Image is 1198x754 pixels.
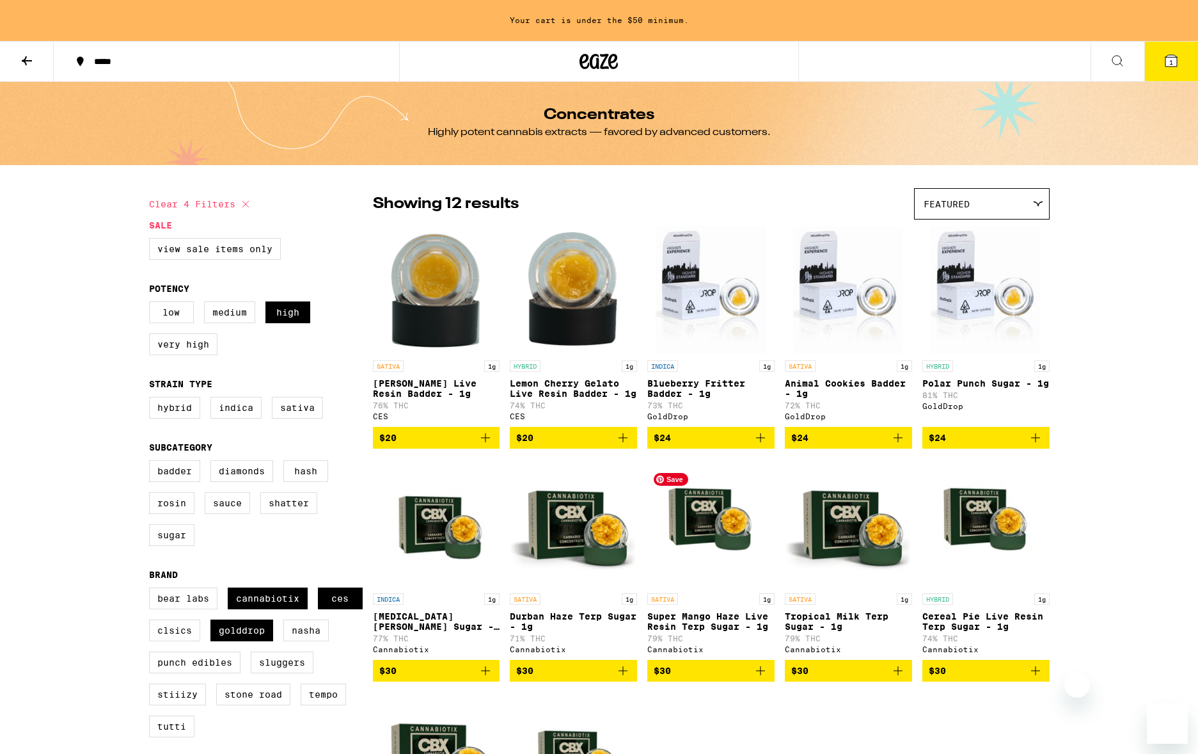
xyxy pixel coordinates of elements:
span: $30 [379,666,397,676]
div: GoldDrop [785,412,912,421]
div: GoldDrop [647,412,775,421]
div: Cannabiotix [647,645,775,654]
label: Sauce [205,492,250,514]
label: High [265,301,310,323]
p: [MEDICAL_DATA] [PERSON_NAME] Sugar - 1g [373,611,500,632]
label: Shatter [260,492,317,514]
p: 1g [622,593,637,605]
img: GoldDrop - Polar Punch Sugar - 1g [931,226,1041,354]
legend: Potency [149,284,189,294]
span: 1 [1169,58,1173,66]
a: Open page for Cereal Pie Live Resin Terp Sugar - 1g from Cannabiotix [922,459,1050,660]
p: 1g [1034,360,1050,372]
label: Cannabiotix [228,588,308,609]
img: CES - Lemon Cherry Gelato Live Resin Badder - 1g [510,226,637,354]
label: Tempo [301,684,346,705]
label: Hybrid [149,397,200,419]
p: 71% THC [510,634,637,643]
p: 1g [897,360,912,372]
label: Badder [149,460,200,482]
button: Add to bag [922,427,1050,449]
legend: Strain Type [149,379,212,389]
p: Lemon Cherry Gelato Live Resin Badder - 1g [510,378,637,399]
img: GoldDrop - Animal Cookies Badder - 1g [793,226,903,354]
label: Sugar [149,524,194,546]
label: STIIIZY [149,684,206,705]
p: 1g [484,593,500,605]
p: HYBRID [510,360,540,372]
span: $30 [791,666,808,676]
label: CLSICS [149,620,200,641]
p: SATIVA [647,593,678,605]
p: Durban Haze Terp Sugar - 1g [510,611,637,632]
p: 79% THC [785,634,912,643]
img: Cannabiotix - Cereal Pie Live Resin Terp Sugar - 1g [922,459,1050,587]
img: Cannabiotix - Super Mango Haze Live Resin Terp Sugar - 1g [647,459,775,587]
p: INDICA [647,360,678,372]
button: Add to bag [373,660,500,682]
a: Open page for Super Mango Haze Live Resin Terp Sugar - 1g from Cannabiotix [647,459,775,660]
p: SATIVA [785,593,816,605]
div: GoldDrop [922,402,1050,410]
p: HYBRID [922,360,953,372]
label: GoldDrop [210,620,273,641]
label: Punch Edibles [149,652,240,673]
div: Cannabiotix [510,645,637,654]
a: Open page for Larry Bird Live Resin Badder - 1g from CES [373,226,500,427]
label: Sluggers [251,652,313,673]
button: Add to bag [785,660,912,682]
a: Open page for Blueberry Fritter Badder - 1g from GoldDrop [647,226,775,427]
button: Add to bag [647,427,775,449]
label: Bear Labs [149,588,217,609]
iframe: Close message [1064,672,1090,698]
p: 1g [1034,593,1050,605]
p: Cereal Pie Live Resin Terp Sugar - 1g [922,611,1050,632]
p: SATIVA [785,360,816,372]
img: Cannabiotix - Durban Haze Terp Sugar - 1g [510,459,637,587]
label: Diamonds [210,460,273,482]
p: 79% THC [647,634,775,643]
p: Blueberry Fritter Badder - 1g [647,378,775,399]
legend: Sale [149,220,172,230]
p: [PERSON_NAME] Live Resin Badder - 1g [373,378,500,399]
button: Add to bag [785,427,912,449]
span: $24 [791,433,808,443]
span: $30 [516,666,533,676]
img: Cannabiotix - Jet Lag OG Terp Sugar - 1g [373,459,500,587]
p: 73% THC [647,401,775,410]
span: $24 [654,433,671,443]
button: Add to bag [922,660,1050,682]
p: Tropical Milk Terp Sugar - 1g [785,611,912,632]
p: 74% THC [922,634,1050,643]
p: SATIVA [373,360,404,372]
legend: Brand [149,570,178,580]
button: Add to bag [373,427,500,449]
a: Open page for Animal Cookies Badder - 1g from GoldDrop [785,226,912,427]
p: SATIVA [510,593,540,605]
label: Medium [204,301,255,323]
p: INDICA [373,593,404,605]
p: Animal Cookies Badder - 1g [785,378,912,399]
span: $30 [654,666,671,676]
label: Tutti [149,716,194,737]
button: Add to bag [510,660,637,682]
p: 1g [759,360,775,372]
label: NASHA [283,620,329,641]
label: Sativa [272,397,323,419]
div: Highly potent cannabis extracts — favored by advanced customers. [428,125,771,140]
p: HYBRID [922,593,953,605]
p: 76% THC [373,401,500,410]
label: Low [149,301,194,323]
img: CES - Larry Bird Live Resin Badder - 1g [373,226,500,354]
div: Cannabiotix [373,645,500,654]
p: 1g [897,593,912,605]
p: 77% THC [373,634,500,643]
span: $20 [379,433,397,443]
p: Showing 12 results [373,193,519,215]
iframe: Button to launch messaging window [1147,703,1188,744]
a: Open page for Polar Punch Sugar - 1g from GoldDrop [922,226,1050,427]
label: Stone Road [216,684,290,705]
span: Save [654,473,688,486]
span: $24 [929,433,946,443]
p: 1g [484,360,500,372]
